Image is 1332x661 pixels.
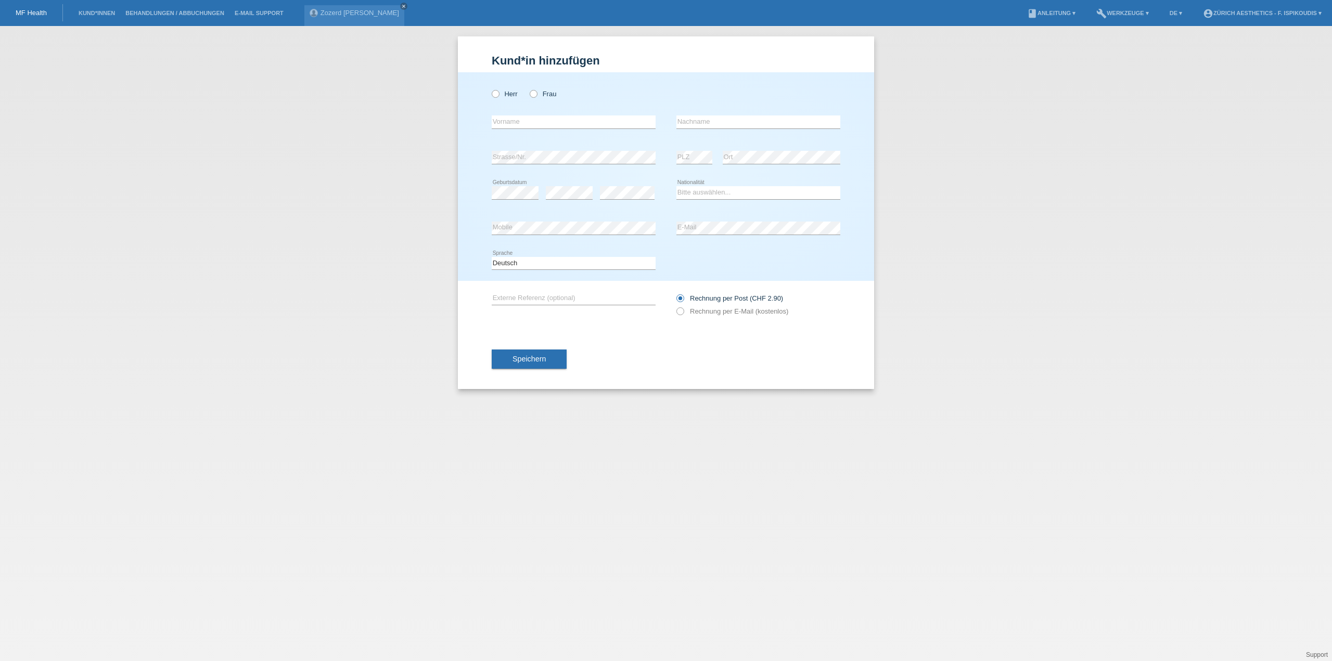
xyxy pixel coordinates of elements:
[530,90,536,97] input: Frau
[492,54,840,67] h1: Kund*in hinzufügen
[492,90,518,98] label: Herr
[229,10,289,16] a: E-Mail Support
[1091,10,1154,16] a: buildWerkzeuge ▾
[676,294,783,302] label: Rechnung per Post (CHF 2.90)
[676,294,683,307] input: Rechnung per Post (CHF 2.90)
[401,4,406,9] i: close
[73,10,120,16] a: Kund*innen
[321,9,399,17] a: Zozerd [PERSON_NAME]
[492,90,498,97] input: Herr
[1198,10,1327,16] a: account_circleZürich Aesthetics - F. Ispikoudis ▾
[1306,651,1328,658] a: Support
[676,307,683,320] input: Rechnung per E-Mail (kostenlos)
[676,307,788,315] label: Rechnung per E-Mail (kostenlos)
[1096,8,1107,19] i: build
[492,349,567,369] button: Speichern
[16,9,47,17] a: MF Health
[120,10,229,16] a: Behandlungen / Abbuchungen
[1027,8,1038,19] i: book
[530,90,556,98] label: Frau
[1164,10,1187,16] a: DE ▾
[1022,10,1081,16] a: bookAnleitung ▾
[400,3,407,10] a: close
[513,355,546,363] span: Speichern
[1203,8,1213,19] i: account_circle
